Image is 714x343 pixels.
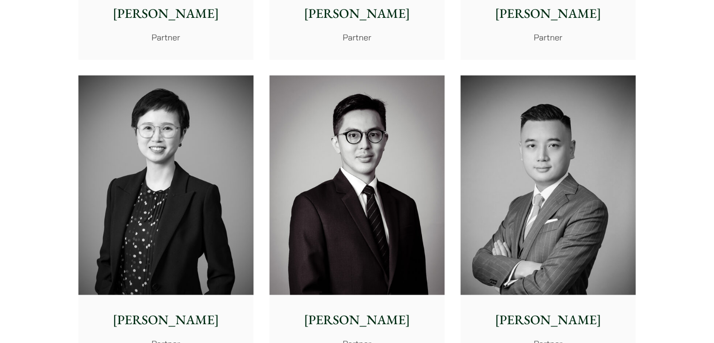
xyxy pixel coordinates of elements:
[468,31,628,44] p: Partner
[86,4,246,23] p: [PERSON_NAME]
[468,4,628,23] p: [PERSON_NAME]
[86,310,246,329] p: [PERSON_NAME]
[86,31,246,44] p: Partner
[277,4,437,23] p: [PERSON_NAME]
[277,31,437,44] p: Partner
[468,310,628,329] p: [PERSON_NAME]
[277,310,437,329] p: [PERSON_NAME]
